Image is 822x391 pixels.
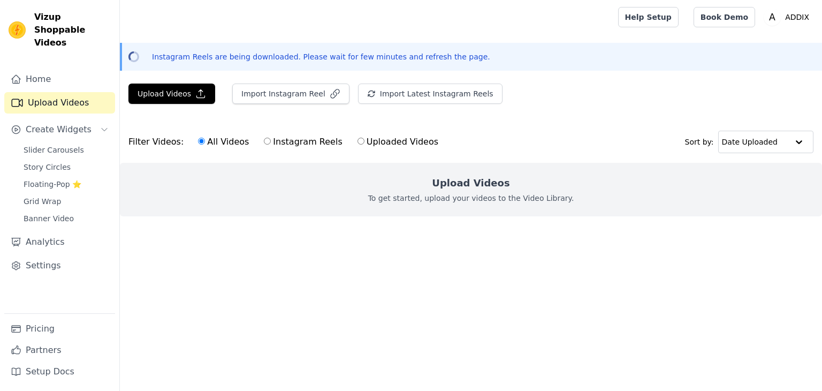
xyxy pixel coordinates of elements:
[769,12,775,22] text: A
[17,194,115,209] a: Grid Wrap
[9,21,26,39] img: Vizup
[17,142,115,157] a: Slider Carousels
[17,211,115,226] a: Banner Video
[357,135,439,149] label: Uploaded Videos
[17,177,115,192] a: Floating-Pop ⭐
[152,51,490,62] p: Instagram Reels are being downloaded. Please wait for few minutes and refresh the page.
[685,131,814,153] div: Sort by:
[24,162,71,172] span: Story Circles
[432,176,509,191] h2: Upload Videos
[17,160,115,175] a: Story Circles
[4,340,115,361] a: Partners
[764,7,813,27] button: A ADDIX
[24,179,81,190] span: Floating-Pop ⭐
[4,361,115,382] a: Setup Docs
[197,135,249,149] label: All Videos
[368,193,574,204] p: To get started, upload your videos to the Video Library.
[618,7,679,27] a: Help Setup
[4,255,115,276] a: Settings
[128,84,215,104] button: Upload Videos
[358,84,503,104] button: Import Latest Instagram Reels
[24,213,74,224] span: Banner Video
[232,84,349,104] button: Import Instagram Reel
[198,138,205,145] input: All Videos
[24,196,61,207] span: Grid Wrap
[4,69,115,90] a: Home
[26,123,92,136] span: Create Widgets
[4,92,115,114] a: Upload Videos
[694,7,755,27] a: Book Demo
[357,138,364,145] input: Uploaded Videos
[34,11,111,49] span: Vizup Shoppable Videos
[4,231,115,253] a: Analytics
[263,135,342,149] label: Instagram Reels
[128,130,444,154] div: Filter Videos:
[4,119,115,140] button: Create Widgets
[264,138,271,145] input: Instagram Reels
[24,145,84,155] span: Slider Carousels
[4,318,115,340] a: Pricing
[781,7,813,27] p: ADDIX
